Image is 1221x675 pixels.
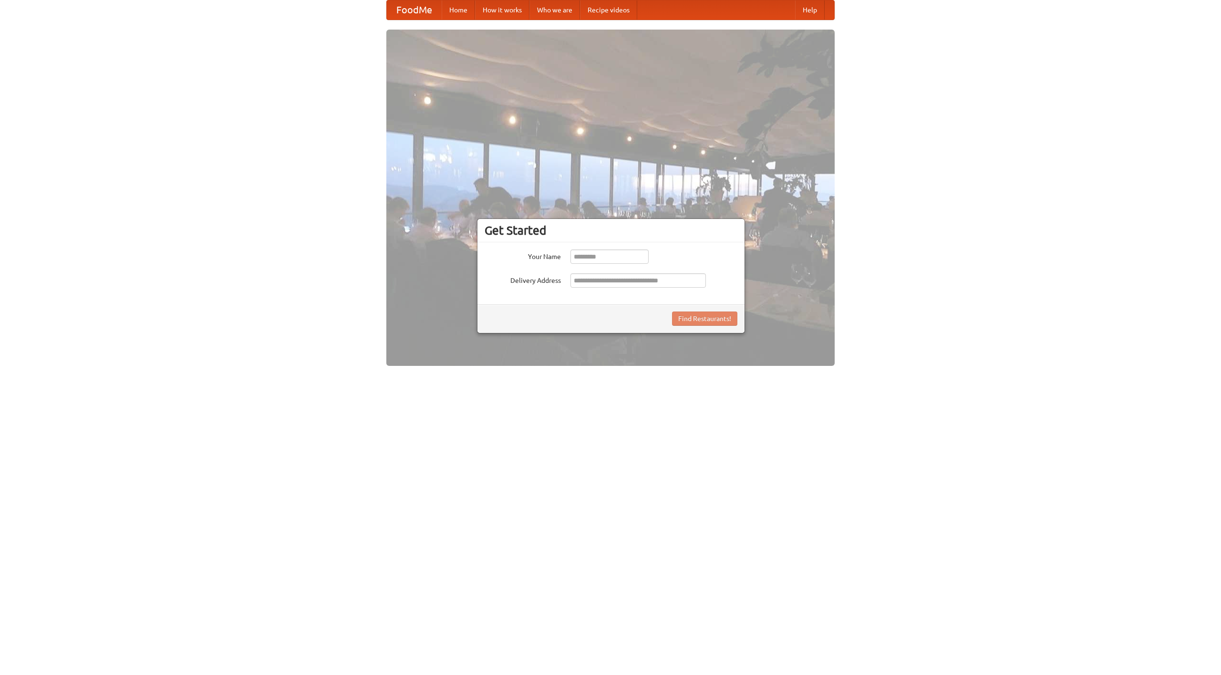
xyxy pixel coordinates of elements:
label: Delivery Address [485,273,561,285]
a: Home [442,0,475,20]
a: FoodMe [387,0,442,20]
a: Recipe videos [580,0,637,20]
a: Help [795,0,825,20]
h3: Get Started [485,223,737,238]
a: Who we are [529,0,580,20]
label: Your Name [485,249,561,261]
button: Find Restaurants! [672,312,737,326]
a: How it works [475,0,529,20]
